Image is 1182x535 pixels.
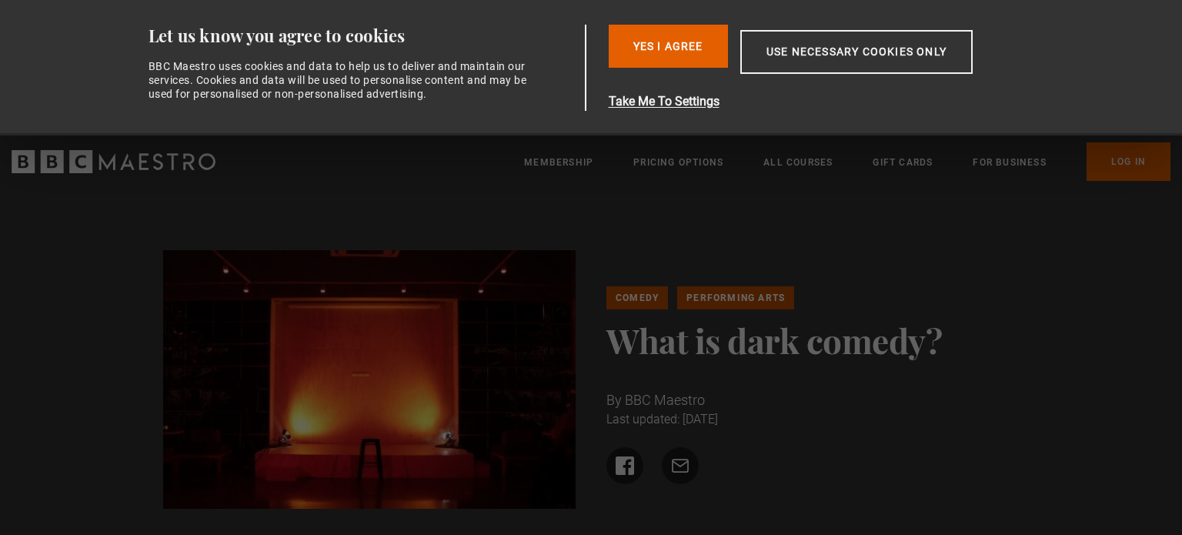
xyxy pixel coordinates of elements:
[1087,142,1170,181] a: Log In
[873,155,933,170] a: Gift Cards
[163,250,576,509] img: A stage
[606,286,668,309] a: Comedy
[740,30,973,74] button: Use necessary cookies only
[606,322,1020,359] h1: What is dark comedy?
[625,392,705,408] span: BBC Maestro
[606,412,718,426] time: Last updated: [DATE]
[149,25,579,47] div: Let us know you agree to cookies
[677,286,794,309] a: Performing Arts
[763,155,833,170] a: All Courses
[609,25,728,68] button: Yes I Agree
[149,59,536,102] div: BBC Maestro uses cookies and data to help us to deliver and maintain our services. Cookies and da...
[12,150,215,173] svg: BBC Maestro
[524,155,593,170] a: Membership
[633,155,723,170] a: Pricing Options
[973,155,1046,170] a: For business
[609,92,1046,111] button: Take Me To Settings
[524,142,1170,181] nav: Primary
[606,392,622,408] span: By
